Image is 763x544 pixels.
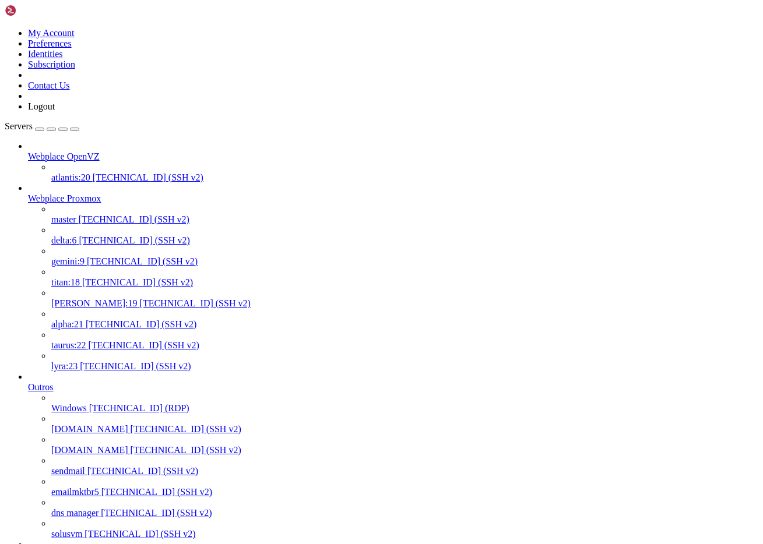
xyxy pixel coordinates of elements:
a: My Account [28,28,75,38]
a: [PERSON_NAME]:19 [TECHNICAL_ID] (SSH v2) [51,298,758,309]
img: Shellngn [5,5,72,16]
span: [TECHNICAL_ID] (SSH v2) [140,298,251,308]
span: [TECHNICAL_ID] (SSH v2) [82,277,193,287]
span: gemini:9 [51,256,85,266]
a: Webplace Proxmox [28,193,758,204]
li: atlantis:20 [TECHNICAL_ID] (SSH v2) [51,162,758,183]
li: emailmktbr5 [TECHNICAL_ID] (SSH v2) [51,476,758,497]
a: delta:6 [TECHNICAL_ID] (SSH v2) [51,235,758,246]
span: Outros [28,382,54,392]
a: [DOMAIN_NAME] [TECHNICAL_ID] (SSH v2) [51,424,758,435]
li: [PERSON_NAME]:19 [TECHNICAL_ID] (SSH v2) [51,288,758,309]
span: [TECHNICAL_ID] (SSH v2) [131,445,241,455]
li: taurus:22 [TECHNICAL_ID] (SSH v2) [51,330,758,351]
span: emailmktbr5 [51,487,99,497]
a: [DOMAIN_NAME] [TECHNICAL_ID] (SSH v2) [51,445,758,455]
a: Servers [5,121,79,131]
li: sendmail [TECHNICAL_ID] (SSH v2) [51,455,758,476]
li: [DOMAIN_NAME] [TECHNICAL_ID] (SSH v2) [51,414,758,435]
a: sendmail [TECHNICAL_ID] (SSH v2) [51,466,758,476]
span: [TECHNICAL_ID] (RDP) [89,403,189,413]
a: Windows [TECHNICAL_ID] (RDP) [51,403,758,414]
span: master [51,214,76,224]
span: [TECHNICAL_ID] (SSH v2) [131,424,241,434]
span: Servers [5,121,33,131]
li: alpha:21 [TECHNICAL_ID] (SSH v2) [51,309,758,330]
li: master [TECHNICAL_ID] (SSH v2) [51,204,758,225]
span: sendmail [51,466,85,476]
li: delta:6 [TECHNICAL_ID] (SSH v2) [51,225,758,246]
li: titan:18 [TECHNICAL_ID] (SSH v2) [51,267,758,288]
span: atlantis:20 [51,172,90,182]
span: [TECHNICAL_ID] (SSH v2) [86,319,196,329]
span: taurus:22 [51,340,86,350]
span: [TECHNICAL_ID] (SSH v2) [101,508,212,518]
a: Logout [28,101,55,111]
span: alpha:21 [51,319,83,329]
a: emailmktbr5 [TECHNICAL_ID] (SSH v2) [51,487,758,497]
span: [TECHNICAL_ID] (SSH v2) [79,235,190,245]
span: Windows [51,403,87,413]
a: titan:18 [TECHNICAL_ID] (SSH v2) [51,277,758,288]
li: [DOMAIN_NAME] [TECHNICAL_ID] (SSH v2) [51,435,758,455]
span: lyra:23 [51,361,78,371]
a: solusvm [TECHNICAL_ID] (SSH v2) [51,529,758,539]
span: [TECHNICAL_ID] (SSH v2) [93,172,203,182]
li: solusvm [TECHNICAL_ID] (SSH v2) [51,518,758,539]
span: solusvm [51,529,82,539]
span: [TECHNICAL_ID] (SSH v2) [101,487,212,497]
li: gemini:9 [TECHNICAL_ID] (SSH v2) [51,246,758,267]
a: gemini:9 [TECHNICAL_ID] (SSH v2) [51,256,758,267]
a: Identities [28,49,63,59]
span: titan:18 [51,277,80,287]
span: [TECHNICAL_ID] (SSH v2) [87,466,198,476]
a: lyra:23 [TECHNICAL_ID] (SSH v2) [51,361,758,372]
span: [DOMAIN_NAME] [51,424,128,434]
span: [TECHNICAL_ID] (SSH v2) [87,256,198,266]
li: Webplace OpenVZ [28,141,758,183]
span: Webplace Proxmox [28,193,101,203]
span: dns manager [51,508,99,518]
a: alpha:21 [TECHNICAL_ID] (SSH v2) [51,319,758,330]
span: Webplace OpenVZ [28,151,100,161]
span: [TECHNICAL_ID] (SSH v2) [79,214,189,224]
a: master [TECHNICAL_ID] (SSH v2) [51,214,758,225]
li: Outros [28,372,758,539]
a: Subscription [28,59,75,69]
span: delta:6 [51,235,77,245]
a: Contact Us [28,80,70,90]
a: Outros [28,382,758,393]
li: lyra:23 [TECHNICAL_ID] (SSH v2) [51,351,758,372]
li: Webplace Proxmox [28,183,758,372]
a: atlantis:20 [TECHNICAL_ID] (SSH v2) [51,172,758,183]
a: Preferences [28,38,72,48]
span: [TECHNICAL_ID] (SSH v2) [89,340,199,350]
a: Webplace OpenVZ [28,151,758,162]
li: dns manager [TECHNICAL_ID] (SSH v2) [51,497,758,518]
span: [TECHNICAL_ID] (SSH v2) [85,529,195,539]
li: Windows [TECHNICAL_ID] (RDP) [51,393,758,414]
span: [DOMAIN_NAME] [51,445,128,455]
span: [TECHNICAL_ID] (SSH v2) [80,361,191,371]
a: taurus:22 [TECHNICAL_ID] (SSH v2) [51,340,758,351]
span: [PERSON_NAME]:19 [51,298,138,308]
a: dns manager [TECHNICAL_ID] (SSH v2) [51,508,758,518]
